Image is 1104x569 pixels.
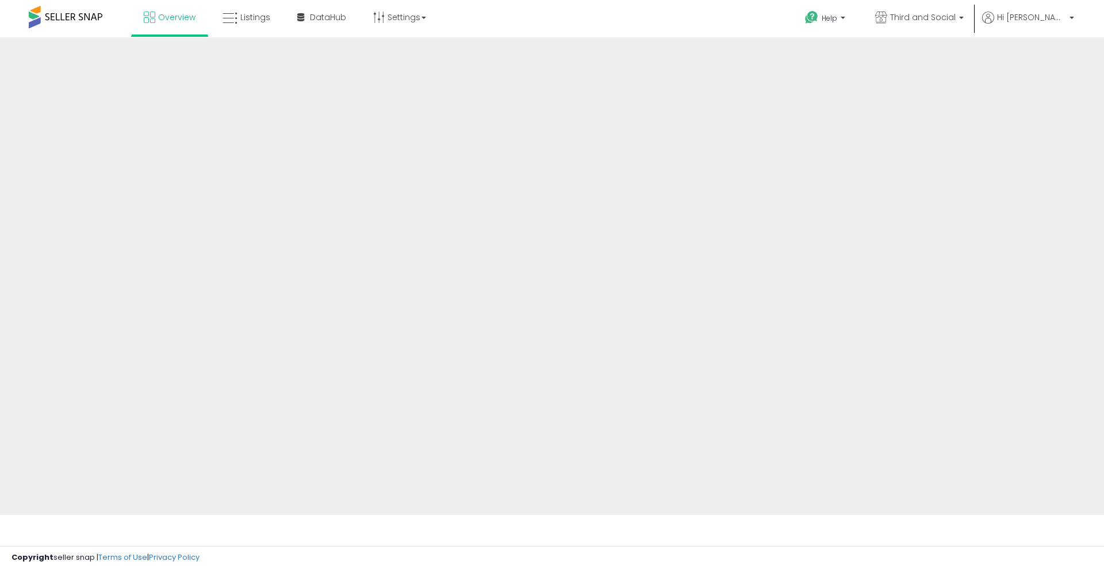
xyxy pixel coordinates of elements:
[158,12,195,23] span: Overview
[796,2,857,37] a: Help
[997,12,1066,23] span: Hi [PERSON_NAME]
[804,10,819,25] i: Get Help
[310,12,346,23] span: DataHub
[890,12,956,23] span: Third and Social
[982,12,1074,37] a: Hi [PERSON_NAME]
[240,12,270,23] span: Listings
[822,13,837,23] span: Help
